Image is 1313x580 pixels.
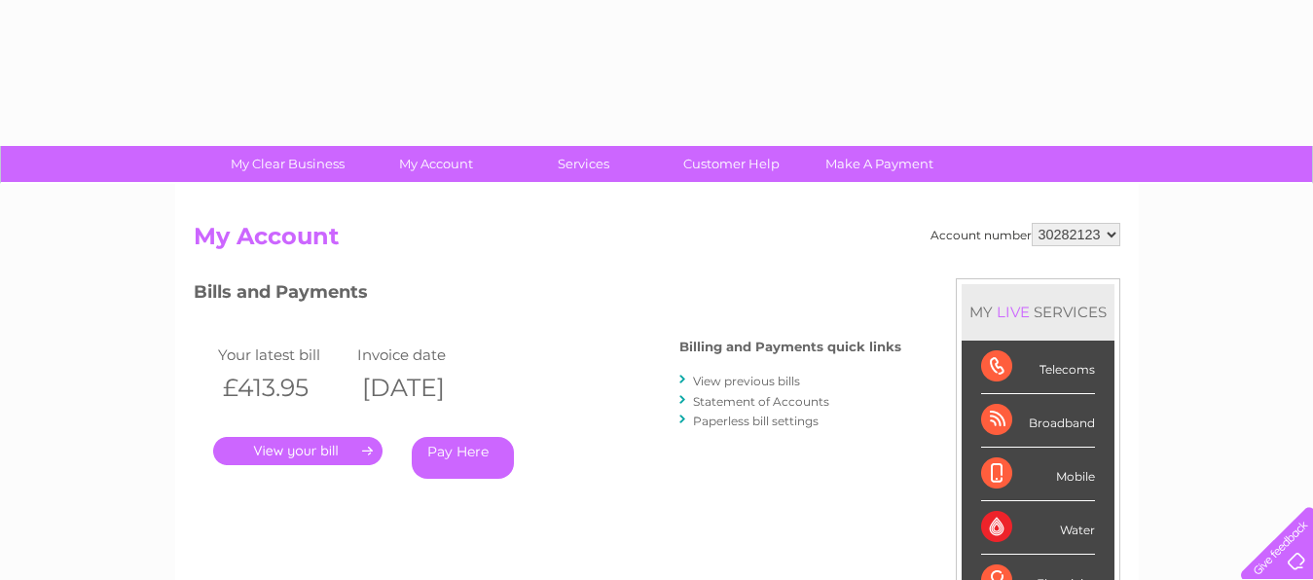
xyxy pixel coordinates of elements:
h2: My Account [194,223,1120,260]
div: LIVE [993,303,1034,321]
td: Your latest bill [213,342,353,368]
div: Water [981,501,1095,555]
a: My Clear Business [207,146,368,182]
a: Customer Help [651,146,812,182]
a: Make A Payment [799,146,960,182]
a: My Account [355,146,516,182]
h3: Bills and Payments [194,278,901,312]
a: Pay Here [412,437,514,479]
a: . [213,437,383,465]
a: Statement of Accounts [693,394,829,409]
div: MY SERVICES [962,284,1114,340]
div: Broadband [981,394,1095,448]
th: [DATE] [352,368,492,408]
h4: Billing and Payments quick links [679,340,901,354]
div: Telecoms [981,341,1095,394]
th: £413.95 [213,368,353,408]
a: View previous bills [693,374,800,388]
div: Mobile [981,448,1095,501]
a: Services [503,146,664,182]
div: Account number [930,223,1120,246]
a: Paperless bill settings [693,414,819,428]
td: Invoice date [352,342,492,368]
